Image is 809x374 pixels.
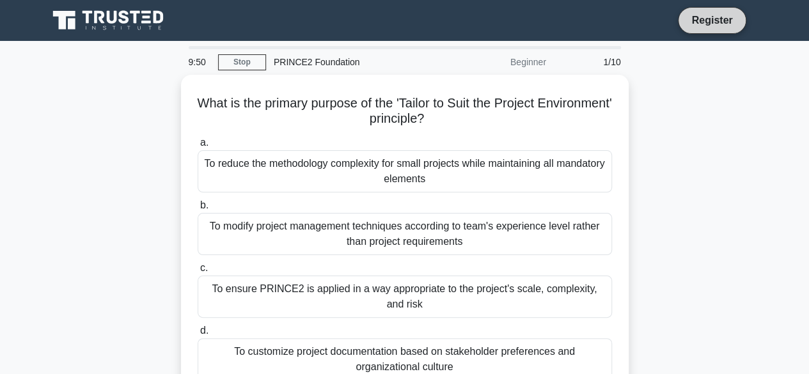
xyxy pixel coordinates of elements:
[181,49,218,75] div: 9:50
[198,213,612,255] div: To modify project management techniques according to team's experience level rather than project ...
[200,199,208,210] span: b.
[266,49,442,75] div: PRINCE2 Foundation
[200,262,208,273] span: c.
[442,49,554,75] div: Beginner
[684,12,740,28] a: Register
[200,137,208,148] span: a.
[198,150,612,192] div: To reduce the methodology complexity for small projects while maintaining all mandatory elements
[198,276,612,318] div: To ensure PRINCE2 is applied in a way appropriate to the project's scale, complexity, and risk
[196,95,613,127] h5: What is the primary purpose of the 'Tailor to Suit the Project Environment' principle?
[200,325,208,336] span: d.
[218,54,266,70] a: Stop
[554,49,629,75] div: 1/10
